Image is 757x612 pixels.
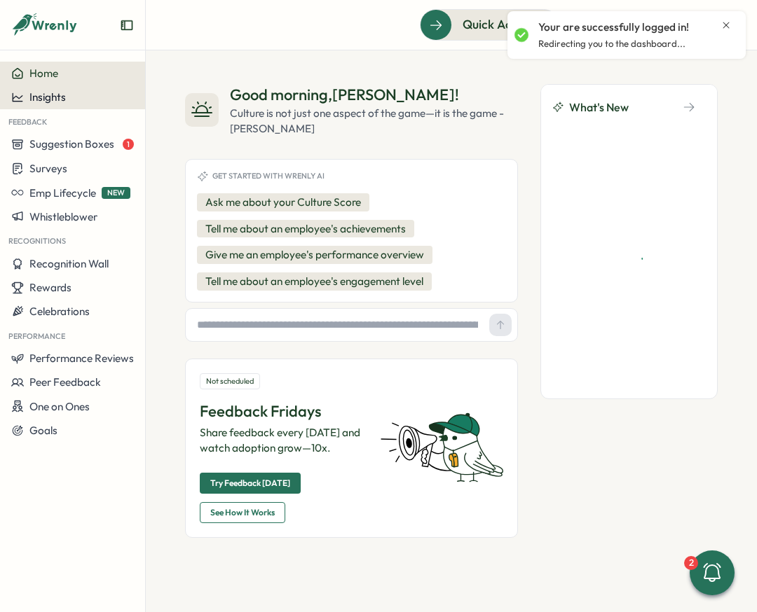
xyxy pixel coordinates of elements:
[197,272,432,291] button: Tell me about an employee's engagement level
[212,172,325,181] span: Get started with Wrenly AI
[29,352,134,365] span: Performance Reviews
[197,246,432,264] button: Give me an employee's performance overview
[200,401,363,422] p: Feedback Fridays
[538,38,686,50] p: Redirecting you to the dashboard...
[463,15,539,34] span: Quick Actions
[29,400,90,413] span: One on Ones
[420,9,559,40] button: Quick Actions
[29,137,114,151] span: Suggestion Boxes
[29,257,109,270] span: Recognition Wall
[29,281,71,294] span: Rewards
[200,473,301,494] button: Try Feedback [DATE]
[197,193,369,211] button: Ask me about your Culture Score
[690,550,735,595] button: 2
[230,84,518,106] div: Good morning , [PERSON_NAME] !
[29,210,97,223] span: Whistleblower
[29,90,66,104] span: Insights
[29,162,67,175] span: Surveys
[200,425,363,456] p: Share feedback every [DATE] and watch adoption grow—10x.
[123,139,134,150] span: 1
[721,20,732,31] button: Close notification
[210,473,290,493] span: Try Feedback [DATE]
[197,220,414,238] button: Tell me about an employee's achievements
[29,424,57,437] span: Goals
[230,106,518,137] div: Culture is not just one aspect of the game—it is the game - [PERSON_NAME]
[29,186,96,200] span: Emp Lifecycle
[102,187,130,199] span: NEW
[210,503,275,522] span: See How It Works
[120,18,134,32] button: Expand sidebar
[29,305,90,318] span: Celebrations
[684,556,698,570] div: 2
[200,373,260,389] div: Not scheduled
[29,375,101,389] span: Peer Feedback
[200,502,285,523] button: See How It Works
[569,99,629,116] span: What's New
[538,20,689,35] p: Your are successfully logged in!
[29,67,58,80] span: Home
